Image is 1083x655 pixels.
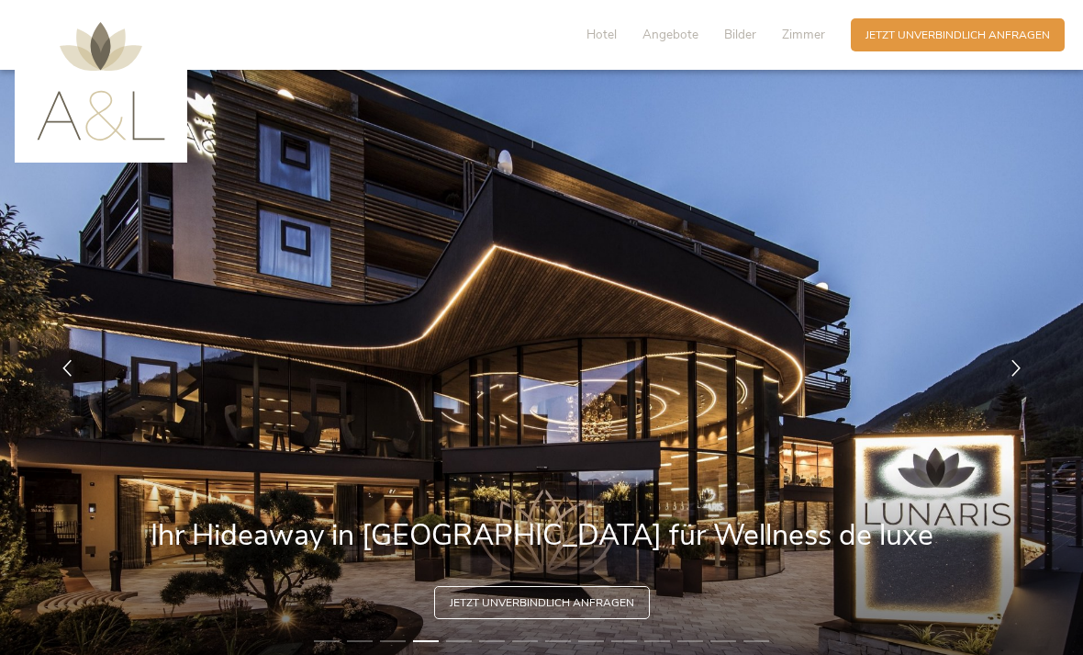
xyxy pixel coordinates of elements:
span: Hotel [586,26,617,43]
span: Jetzt unverbindlich anfragen [865,28,1050,43]
img: AMONTI & LUNARIS Wellnessresort [37,22,165,141]
span: Angebote [642,26,698,43]
span: Jetzt unverbindlich anfragen [450,595,634,611]
span: Zimmer [782,26,825,43]
span: Bilder [724,26,756,43]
